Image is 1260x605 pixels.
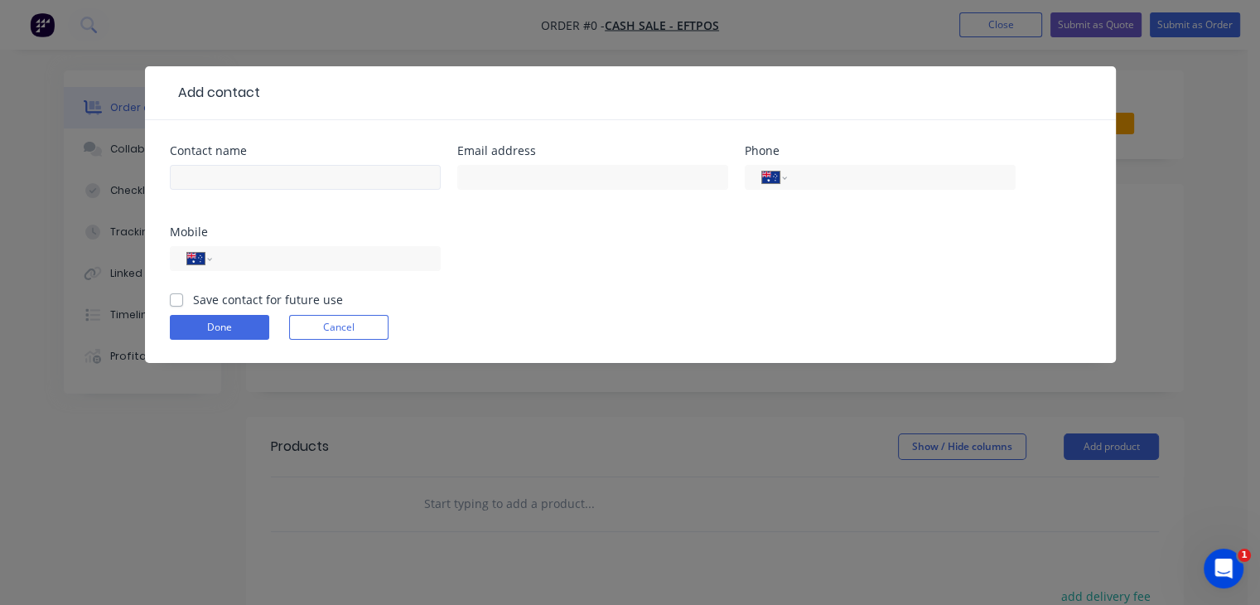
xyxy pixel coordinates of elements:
div: Phone [745,145,1016,157]
div: Contact name [170,145,441,157]
div: Email address [457,145,728,157]
div: Add contact [170,83,260,103]
button: Cancel [289,315,389,340]
label: Save contact for future use [193,291,343,308]
iframe: Intercom live chat [1204,549,1243,588]
span: 1 [1238,549,1251,562]
button: Done [170,315,269,340]
div: Mobile [170,226,441,238]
